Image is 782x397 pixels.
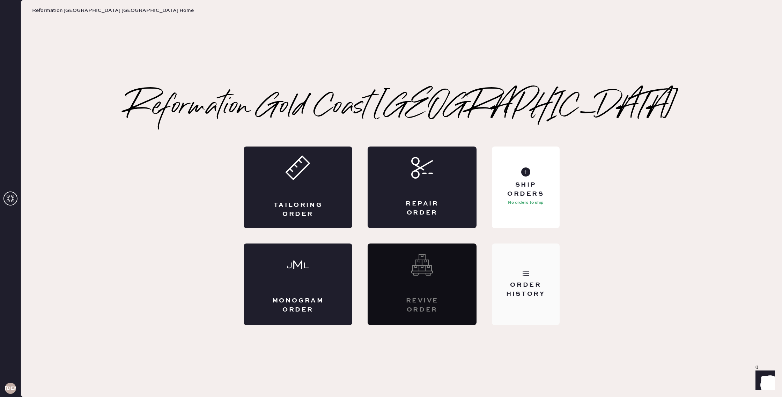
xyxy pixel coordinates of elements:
p: No orders to ship [508,198,544,207]
h3: [DEMOGRAPHIC_DATA] [5,386,16,391]
h2: Reformation Gold Coast [GEOGRAPHIC_DATA] [126,93,677,121]
div: Order History [497,281,554,298]
span: Reformation [GEOGRAPHIC_DATA] [GEOGRAPHIC_DATA] Home [32,7,194,14]
div: Revive order [396,297,449,314]
div: Tailoring Order [272,201,325,218]
div: Ship Orders [497,181,554,198]
div: Repair Order [396,200,449,217]
iframe: Front Chat [749,366,779,396]
div: Monogram Order [272,297,325,314]
div: Interested? Contact us at care@hemster.co [368,244,477,325]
